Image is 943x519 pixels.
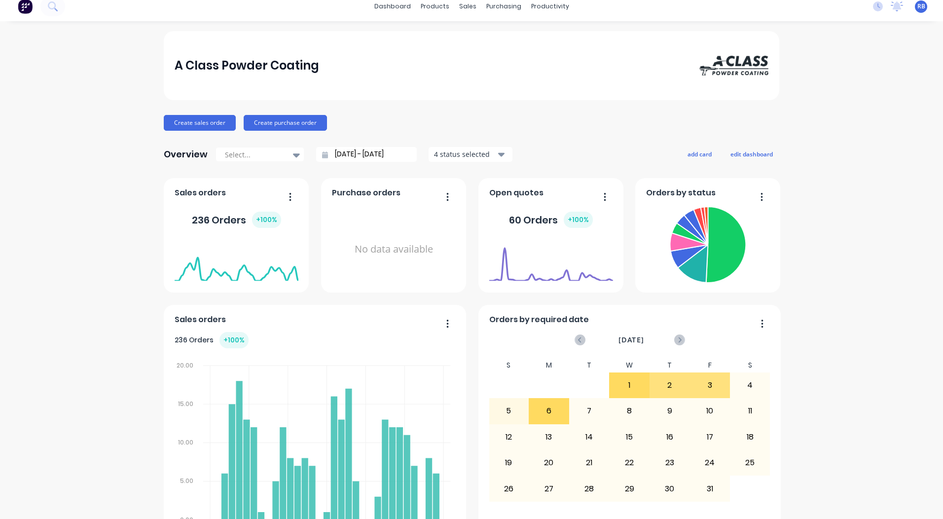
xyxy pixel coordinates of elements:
[724,148,779,160] button: edit dashboard
[178,438,193,446] tspan: 10.00
[730,358,770,372] div: S
[610,476,649,501] div: 29
[730,450,770,475] div: 25
[192,212,281,228] div: 236 Orders
[175,56,319,75] div: A Class Powder Coating
[434,149,496,159] div: 4 status selected
[730,425,770,449] div: 18
[917,2,925,11] span: RB
[175,314,226,326] span: Sales orders
[689,358,730,372] div: F
[175,332,249,348] div: 236 Orders
[610,373,649,398] div: 1
[429,147,512,162] button: 4 status selected
[489,399,529,423] div: 5
[690,425,729,449] div: 17
[569,358,610,372] div: T
[489,450,529,475] div: 19
[529,425,569,449] div: 13
[164,145,208,164] div: Overview
[650,373,689,398] div: 2
[730,399,770,423] div: 11
[529,399,569,423] div: 6
[570,399,609,423] div: 7
[529,358,569,372] div: M
[180,477,193,485] tspan: 5.00
[489,187,544,199] span: Open quotes
[609,358,650,372] div: W
[489,425,529,449] div: 12
[690,399,729,423] div: 10
[699,56,768,75] img: A Class Powder Coating
[610,399,649,423] div: 8
[681,148,718,160] button: add card
[489,476,529,501] div: 26
[570,425,609,449] div: 14
[332,187,400,199] span: Purchase orders
[252,212,281,228] div: + 100 %
[646,187,716,199] span: Orders by status
[177,361,193,370] tspan: 20.00
[650,450,689,475] div: 23
[219,332,249,348] div: + 100 %
[650,358,690,372] div: T
[178,400,193,408] tspan: 15.00
[690,373,729,398] div: 3
[570,476,609,501] div: 28
[650,399,689,423] div: 9
[244,115,327,131] button: Create purchase order
[650,425,689,449] div: 16
[650,476,689,501] div: 30
[730,373,770,398] div: 4
[610,450,649,475] div: 22
[489,358,529,372] div: S
[529,476,569,501] div: 27
[690,476,729,501] div: 31
[610,425,649,449] div: 15
[509,212,593,228] div: 60 Orders
[332,203,456,296] div: No data available
[618,334,644,345] span: [DATE]
[564,212,593,228] div: + 100 %
[529,450,569,475] div: 20
[690,450,729,475] div: 24
[570,450,609,475] div: 21
[164,115,236,131] button: Create sales order
[175,187,226,199] span: Sales orders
